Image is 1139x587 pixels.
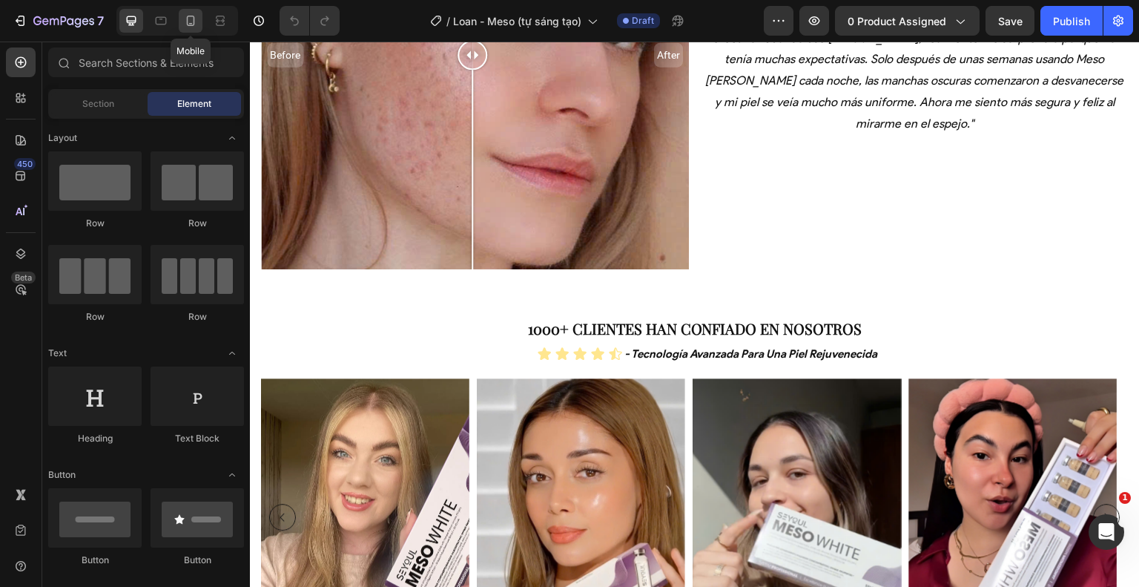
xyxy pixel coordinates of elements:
[82,97,114,111] span: Section
[1040,6,1103,36] button: Publish
[19,462,46,489] button: Carousel Back Arrow
[48,347,67,360] span: Text
[280,6,340,36] div: Undo/Redo
[632,14,654,27] span: Draft
[48,217,142,230] div: Row
[97,12,104,30] p: 7
[48,131,77,145] span: Layout
[998,15,1023,27] span: Save
[986,6,1034,36] button: Save
[220,126,244,150] span: Toggle open
[446,13,450,29] span: /
[14,158,36,170] div: 450
[151,310,244,324] div: Row
[151,217,244,230] div: Row
[453,13,581,29] span: Loan - Meso (tự sáng tạo)
[835,6,980,36] button: 0 product assigned
[6,6,110,36] button: 7
[1119,492,1131,504] span: 1
[11,272,36,283] div: Beta
[48,310,142,324] div: Row
[151,432,244,445] div: Text Block
[848,13,946,29] span: 0 product assigned
[278,277,613,297] strong: 1000+ clientes han confiado en nosotros
[48,432,142,445] div: Heading
[1089,514,1124,550] iframe: Intercom live chat
[48,468,76,482] span: Button
[1053,13,1090,29] div: Publish
[220,341,244,365] span: Toggle open
[177,97,211,111] span: Element
[48,47,244,77] input: Search Sections & Elements
[250,42,1139,587] iframe: Design area
[844,462,871,489] button: Carousel Next Arrow
[151,554,244,567] div: Button
[374,306,628,319] span: - tecnología avanzada para una piel rejuvenecida
[48,554,142,567] div: Button
[220,463,244,487] span: Toggle open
